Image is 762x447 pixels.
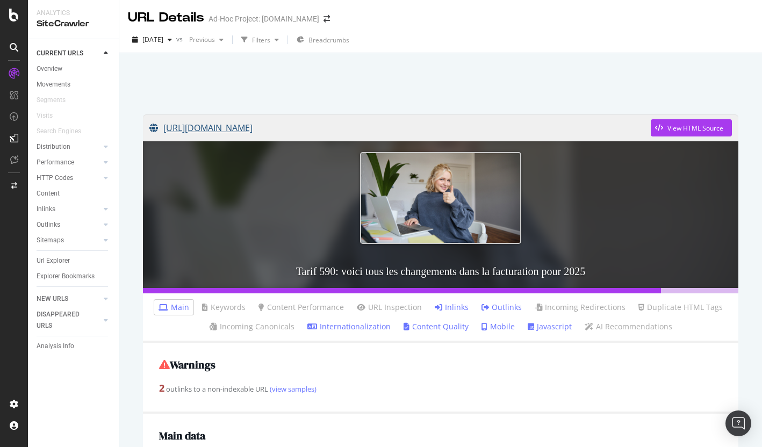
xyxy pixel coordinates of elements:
div: Sitemaps [37,235,64,246]
a: Inlinks [37,204,100,215]
a: Main [159,302,189,313]
div: Url Explorer [37,255,70,266]
a: HTTP Codes [37,172,100,184]
div: Analysis Info [37,341,74,352]
a: DISAPPEARED URLS [37,309,100,331]
div: Inlinks [37,204,55,215]
span: Breadcrumbs [308,35,349,45]
a: Internationalization [307,321,391,332]
a: Inlinks [435,302,469,313]
a: Incoming Redirections [535,302,626,313]
a: NEW URLS [37,293,100,305]
a: Content [37,188,111,199]
div: arrow-right-arrow-left [324,15,330,23]
a: Sitemaps [37,235,100,246]
span: vs [176,34,185,44]
div: SiteCrawler [37,18,110,30]
a: CURRENT URLS [37,48,100,59]
a: Outlinks [481,302,522,313]
a: Explorer Bookmarks [37,271,111,282]
h2: Main data [159,430,722,442]
a: Javascript [528,321,572,332]
div: Ad-Hoc Project: [DOMAIN_NAME] [209,13,319,24]
div: NEW URLS [37,293,68,305]
a: Segments [37,95,76,106]
h3: Tarif 590: voici tous les changements dans la facturation pour 2025 [143,255,738,288]
a: Visits [37,110,63,121]
div: Explorer Bookmarks [37,271,95,282]
div: Distribution [37,141,70,153]
a: Movements [37,79,111,90]
div: Open Intercom Messenger [725,410,751,436]
div: Filters [252,35,270,45]
div: URL Details [128,9,204,27]
a: AI Recommendations [585,321,672,332]
div: Segments [37,95,66,106]
button: Previous [185,31,228,48]
a: Duplicate HTML Tags [638,302,723,313]
a: (view samples) [268,384,317,394]
a: [URL][DOMAIN_NAME] [149,114,651,141]
a: Overview [37,63,111,75]
button: Filters [237,31,283,48]
button: View HTML Source [651,119,732,136]
div: Overview [37,63,62,75]
div: View HTML Source [667,124,723,133]
div: CURRENT URLS [37,48,83,59]
a: Analysis Info [37,341,111,352]
a: Search Engines [37,126,92,137]
div: HTTP Codes [37,172,73,184]
div: outlinks to a non-indexable URL [159,381,722,395]
button: Breadcrumbs [292,31,354,48]
a: URL Inspection [357,302,422,313]
div: Search Engines [37,126,81,137]
a: Outlinks [37,219,100,230]
div: Visits [37,110,53,121]
div: Content [37,188,60,199]
div: Performance [37,157,74,168]
a: Performance [37,157,100,168]
a: Url Explorer [37,255,111,266]
a: Keywords [202,302,246,313]
div: Outlinks [37,219,60,230]
a: Content Quality [404,321,469,332]
a: Incoming Canonicals [210,321,294,332]
a: Content Performance [258,302,344,313]
a: Distribution [37,141,100,153]
strong: 2 [159,381,164,394]
span: 2025 Sep. 24th [142,35,163,44]
button: [DATE] [128,31,176,48]
a: Mobile [481,321,515,332]
div: Analytics [37,9,110,18]
div: DISAPPEARED URLS [37,309,91,331]
div: Movements [37,79,70,90]
img: Tarif 590: voici tous les changements dans la facturation pour 2025 [360,152,521,244]
h2: Warnings [159,359,722,371]
span: Previous [185,35,215,44]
